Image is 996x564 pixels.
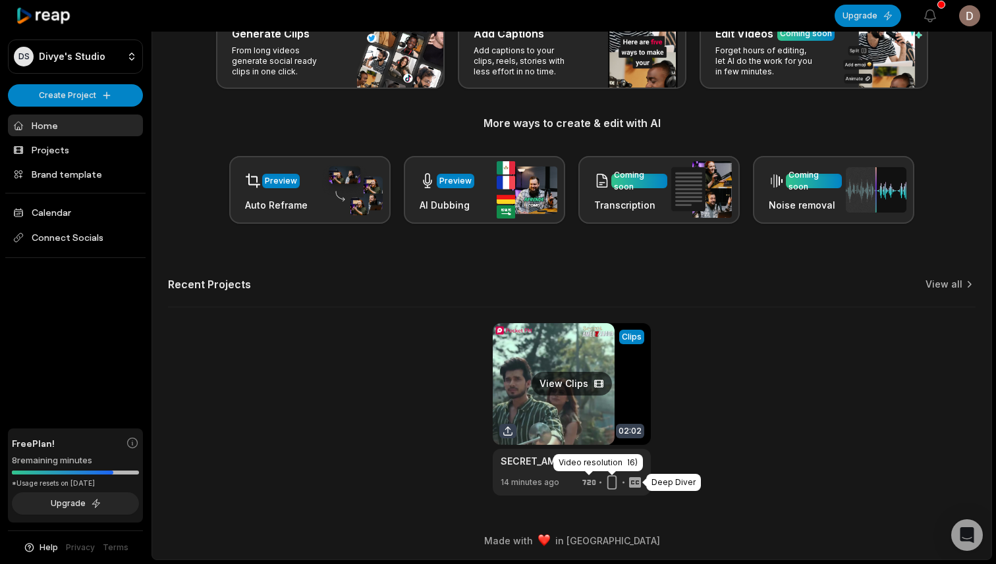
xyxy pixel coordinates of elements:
span: Free Plan! [12,436,55,450]
p: Divye's Studio [39,51,105,63]
div: DS [14,47,34,66]
div: 8 remaining minutes [12,454,139,467]
h3: Add Captions [474,26,544,41]
img: ai_dubbing.png [497,161,557,218]
div: Made with in [GEOGRAPHIC_DATA] [164,534,980,548]
a: Brand template [8,163,143,185]
div: *Usage resets on [DATE] [12,478,139,488]
img: auto_reframe.png [322,165,383,216]
p: From long videos generate social ready clips in one click. [232,45,334,77]
div: Preview [265,175,297,187]
a: Terms [103,542,128,553]
button: Upgrade [12,492,139,515]
h3: Auto Reframe [245,198,308,212]
h2: Recent Projects [168,278,251,291]
div: Coming soon [780,28,832,39]
div: Video resolution [553,454,628,471]
div: Deep Diver [646,474,701,491]
a: Home [8,115,143,136]
a: Privacy [66,542,95,553]
h3: Noise removal [769,198,842,212]
div: Coming soon [614,169,665,193]
div: Preview [439,175,472,187]
h3: More ways to create & edit with AI [168,115,976,131]
p: Add captions to your clips, reels, stories with less effort in no time. [474,45,576,77]
h3: Transcription [594,198,667,212]
span: Help [40,542,58,553]
a: View all [926,278,962,291]
h3: AI Dubbing [420,198,474,212]
div: Coming soon [788,169,839,193]
div: Open Intercom Messenger [951,519,983,551]
span: Connect Socials [8,226,143,249]
img: noise_removal.png [846,167,906,213]
h3: Edit Videos [715,26,773,41]
button: Create Project [8,84,143,107]
a: Calendar [8,201,143,223]
a: Projects [8,139,143,161]
h3: Generate Clips [232,26,310,41]
img: transcription.png [671,161,732,218]
button: Help [23,542,58,553]
p: Forget hours of editing, let AI do the work for you in few minutes. [715,45,817,77]
img: heart emoji [538,534,550,546]
button: Upgrade [835,5,901,27]
a: SECRET_AMEERZADA-TRAILER_By [PERSON_NAME] [501,454,622,468]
